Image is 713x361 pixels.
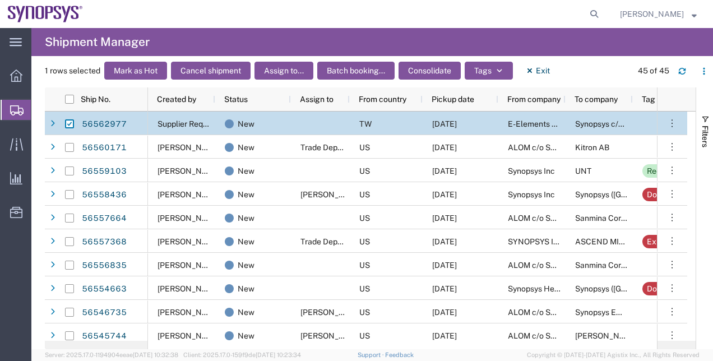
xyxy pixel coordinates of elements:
[359,284,370,293] span: US
[158,308,221,317] span: Jerry Domalanta
[432,214,457,223] span: 08/21/2025
[359,190,370,199] span: US
[432,166,457,175] span: 08/21/2025
[8,6,83,22] img: logo
[45,28,150,56] h4: Shipment Manager
[224,95,248,104] span: Status
[300,237,366,246] span: Trade Department
[432,308,457,317] span: 08/21/2025
[575,261,651,270] span: Sanmina Corporation
[399,62,461,80] button: Consolidate
[432,119,457,128] span: 08/22/2025
[575,308,705,317] span: Synopsys Emulation and Verification
[300,331,364,340] span: Kris Ford
[158,190,221,199] span: Kaelen O'Connor
[432,284,457,293] span: 08/20/2025
[508,261,587,270] span: ALOM c/o SYNOPSYS
[358,351,386,358] a: Support
[359,261,370,270] span: US
[527,350,700,360] span: Copyright © [DATE]-[DATE] Agistix Inc., All Rights Reserved
[171,62,251,80] button: Cancel shipment
[158,237,221,246] span: KyeongJin Jang
[254,62,313,80] button: Assign to...
[508,214,587,223] span: ALOM c/o SYNOPSYS
[620,8,684,20] span: Rachelle Varela
[432,95,474,104] span: Pickup date
[359,237,370,246] span: US
[359,308,370,317] span: US
[359,95,406,104] span: From country
[508,284,616,293] span: Synopsys Headquarters USSV
[300,143,366,152] span: Trade Department
[81,115,127,133] a: 56562977
[81,163,127,180] a: 56559103
[238,277,254,300] span: New
[256,351,301,358] span: [DATE] 10:23:34
[158,331,221,340] span: Jerry Domalanta
[81,257,127,275] a: 56556835
[359,119,372,128] span: TW
[81,233,127,251] a: 56557368
[575,95,618,104] span: To company
[465,62,513,80] button: Tags
[432,143,457,152] span: 08/22/2025
[300,95,334,104] span: Assign to
[575,166,591,175] span: UNT
[158,166,221,175] span: Hoc Nguyen
[238,324,254,348] span: New
[238,183,254,206] span: New
[238,112,254,136] span: New
[300,190,364,199] span: Kaelen O'Connor
[507,95,561,104] span: From company
[133,351,178,358] span: [DATE] 10:32:38
[359,143,370,152] span: US
[575,331,658,340] span: Javad EMS
[701,126,710,147] span: Filters
[647,235,679,248] div: Expedite
[238,136,254,159] span: New
[432,331,457,340] span: 08/21/2025
[359,214,370,223] span: US
[385,351,414,358] a: Feedback
[45,65,100,77] span: 1 rows selected
[238,159,254,183] span: New
[508,308,587,317] span: ALOM c/o SYNOPSYS
[508,119,622,128] span: E-Elements Technology Co., Ltd
[508,237,565,246] span: SYNOPSYS INC
[158,284,221,293] span: Gopika Nair
[158,143,221,152] span: Faizan Qureshi
[638,65,669,77] div: 45 of 45
[81,304,127,322] a: 56546735
[575,237,708,246] span: ASCEND MICROSYSTEMS SDN BHD
[45,351,178,358] span: Server: 2025.17.0-1194904eeae
[508,190,555,199] span: Synopsys Inc
[81,210,127,228] a: 56557664
[359,166,370,175] span: US
[158,214,221,223] span: Jerry Domalanta
[183,351,301,358] span: Client: 2025.17.0-159f9de
[359,331,370,340] span: US
[81,95,110,104] span: Ship No.
[81,280,127,298] a: 56554663
[317,62,395,80] button: Batch booking...
[238,300,254,324] span: New
[508,143,587,152] span: ALOM c/o SYNOPSYS
[104,62,167,80] button: Mark as Hot
[508,331,587,340] span: ALOM c/o SYNOPSYS
[238,230,254,253] span: New
[575,214,651,223] span: Sanmina Corporation
[642,95,655,104] span: Tag
[575,119,647,128] span: Synopsys c/o ALOM
[81,327,127,345] a: 56545744
[619,7,697,21] button: [PERSON_NAME]
[238,253,254,277] span: New
[432,237,457,246] span: 08/20/2025
[647,164,691,178] div: Requested add'l. details
[575,143,609,152] span: Kitron AB
[432,190,457,199] span: 08/20/2025
[647,188,691,201] div: Docs approval needed
[158,119,219,128] span: Supplier Request
[81,139,127,157] a: 56560171
[647,282,691,295] div: Docs approval needed
[158,261,221,270] span: Faizan Qureshi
